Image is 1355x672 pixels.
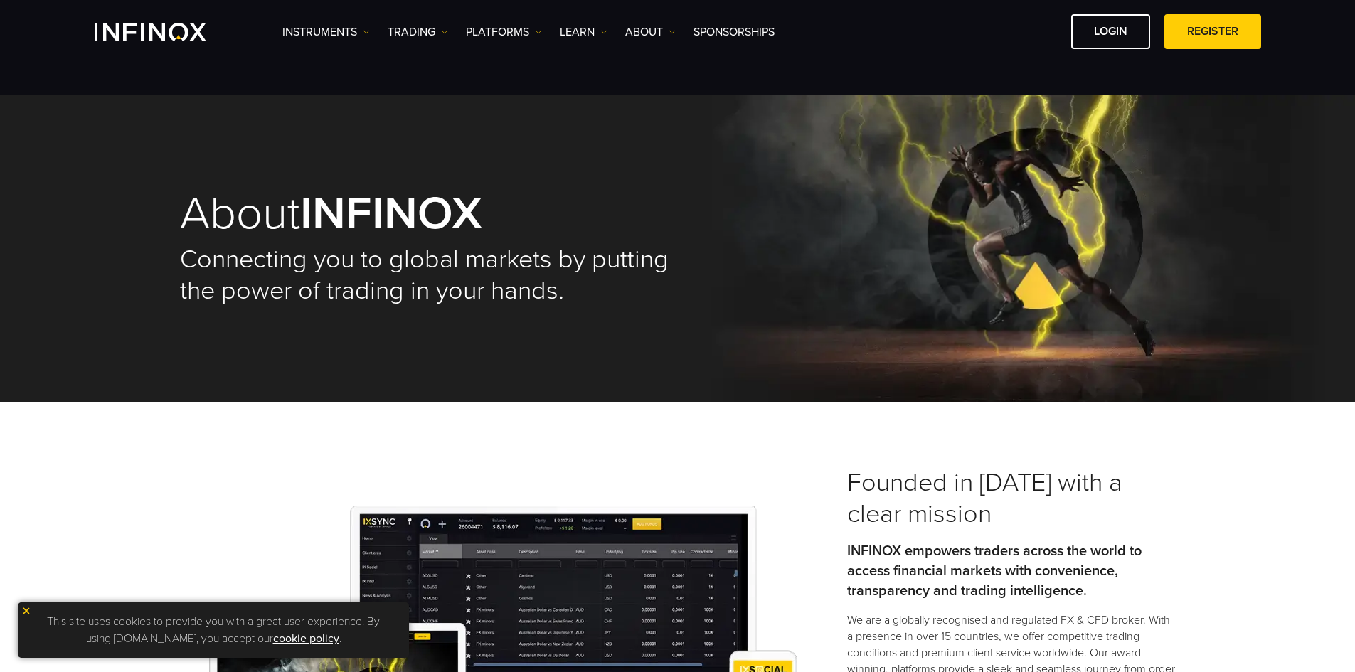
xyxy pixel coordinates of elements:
[21,606,31,616] img: yellow close icon
[300,186,482,242] strong: INFINOX
[1164,14,1261,49] a: REGISTER
[388,23,448,41] a: TRADING
[180,191,678,237] h1: About
[273,631,339,646] a: cookie policy
[694,23,775,41] a: SPONSORSHIPS
[560,23,607,41] a: Learn
[1071,14,1150,49] a: LOGIN
[95,23,240,41] a: INFINOX Logo
[625,23,676,41] a: ABOUT
[180,244,678,306] h2: Connecting you to global markets by putting the power of trading in your hands.
[847,541,1176,601] p: INFINOX empowers traders across the world to access financial markets with convenience, transpare...
[466,23,542,41] a: PLATFORMS
[25,609,402,651] p: This site uses cookies to provide you with a great user experience. By using [DOMAIN_NAME], you a...
[847,467,1176,530] h3: Founded in [DATE] with a clear mission
[282,23,370,41] a: Instruments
